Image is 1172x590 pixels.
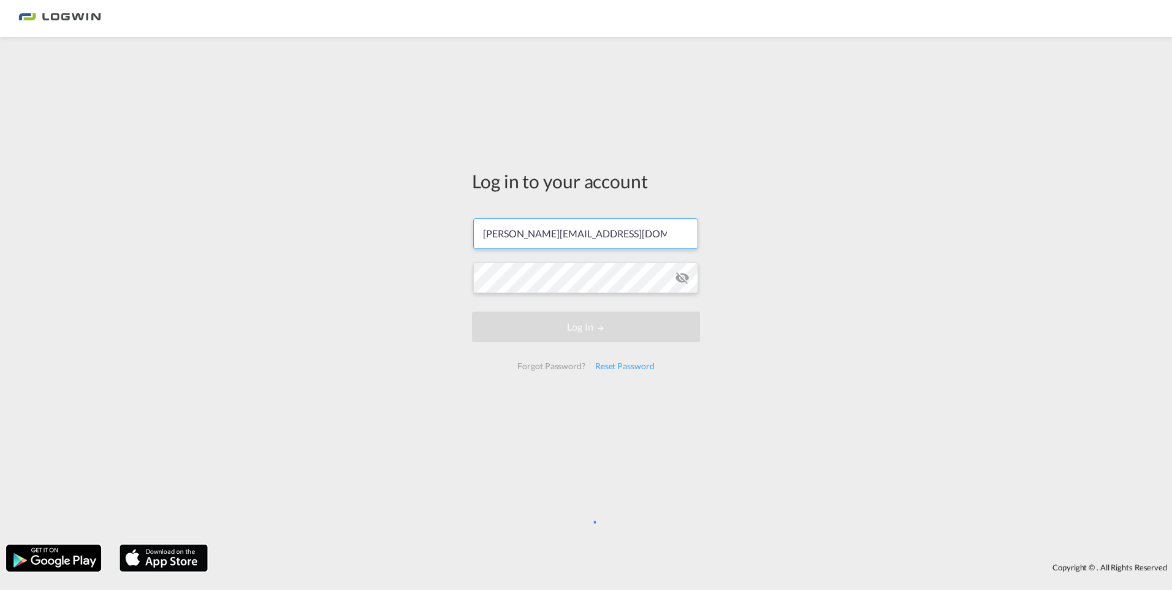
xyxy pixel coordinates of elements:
[472,312,700,342] button: LOGIN
[18,5,101,33] img: bc73a0e0d8c111efacd525e4c8ad7d32.png
[5,543,102,573] img: google.png
[590,355,660,377] div: Reset Password
[473,218,698,249] input: Enter email/phone number
[472,168,700,194] div: Log in to your account
[512,355,590,377] div: Forgot Password?
[214,557,1172,578] div: Copyright © . All Rights Reserved
[118,543,209,573] img: apple.png
[675,270,690,285] md-icon: icon-eye-off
